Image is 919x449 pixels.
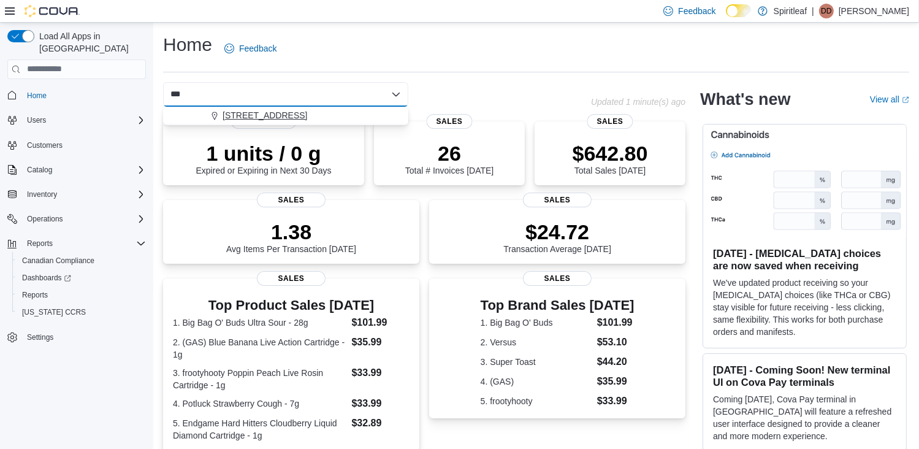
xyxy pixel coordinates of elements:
span: Feedback [239,42,276,55]
a: Settings [22,330,58,345]
h2: What's new [700,90,790,109]
button: Catalog [22,163,57,177]
button: Users [2,112,151,129]
span: Washington CCRS [17,305,146,320]
p: [PERSON_NAME] [839,4,909,18]
button: Reports [12,286,151,304]
span: Sales [523,271,592,286]
h3: Top Product Sales [DATE] [173,298,410,313]
button: Reports [2,235,151,252]
span: Dashboards [22,273,71,283]
div: Total Sales [DATE] [573,141,648,175]
span: Settings [22,329,146,345]
span: Load All Apps in [GEOGRAPHIC_DATA] [34,30,146,55]
div: Transaction Average [DATE] [503,220,611,254]
a: Feedback [219,36,281,61]
span: Operations [27,214,63,224]
span: Dashboards [17,271,146,285]
button: Catalog [2,161,151,178]
span: Sales [257,271,326,286]
div: Total # Invoices [DATE] [405,141,494,175]
p: Updated 1 minute(s) ago [591,97,685,107]
span: Settings [27,332,53,342]
dt: 1. Big Bag O' Buds Ultra Sour - 28g [173,317,347,329]
dd: $33.99 [352,366,410,380]
p: 26 [405,141,494,166]
a: Home [22,88,51,103]
p: 1 units / 0 g [196,141,332,166]
dt: 4. (GAS) [481,375,592,388]
span: Reports [17,288,146,302]
img: Cova [25,5,80,17]
h3: Top Brand Sales [DATE] [481,298,635,313]
dt: 3. Super Toast [481,356,592,368]
span: DD [821,4,831,18]
dt: 3. frootyhooty Poppin Peach Live Rosin Cartridge - 1g [173,367,347,391]
dt: 5. Endgame Hard Hitters Cloudberry Liquid Diamond Cartridge - 1g [173,417,347,442]
span: Operations [22,212,146,226]
button: Operations [22,212,68,226]
h3: [DATE] - Coming Soon! New terminal UI on Cova Pay terminals [713,364,896,388]
p: 1.38 [226,220,356,244]
span: Canadian Compliance [17,253,146,268]
span: Inventory [22,187,146,202]
nav: Complex example [7,82,146,378]
button: [STREET_ADDRESS] [163,107,408,125]
dt: 2. (GAS) Blue Banana Live Action Cartridge - 1g [173,336,347,361]
p: Coming [DATE], Cova Pay terminal in [GEOGRAPHIC_DATA] will feature a refreshed user interface des... [713,393,896,442]
div: Expired or Expiring in Next 30 Days [196,141,332,175]
span: Customers [27,140,63,150]
span: Reports [22,290,48,300]
h1: Home [163,33,212,57]
dt: 4. Potluck Strawberry Cough - 7g [173,397,347,410]
button: Reports [22,236,58,251]
dt: 1. Big Bag O' Buds [481,317,592,329]
span: Customers [22,137,146,153]
a: Dashboards [17,271,76,285]
p: Spiritleaf [774,4,807,18]
div: Choose from the following options [163,107,408,125]
span: Sales [587,114,633,129]
span: Home [27,91,47,101]
span: Catalog [27,165,52,175]
h3: [DATE] - [MEDICAL_DATA] choices are now saved when receiving [713,247,896,272]
span: [US_STATE] CCRS [22,307,86,317]
p: | [812,4,814,18]
p: $24.72 [503,220,611,244]
span: Reports [27,239,53,248]
span: Sales [257,193,326,207]
span: Reports [22,236,146,251]
dt: 2. Versus [481,336,592,348]
button: Users [22,113,51,128]
button: [US_STATE] CCRS [12,304,151,321]
button: Customers [2,136,151,154]
div: Avg Items Per Transaction [DATE] [226,220,356,254]
button: Settings [2,328,151,346]
span: Sales [427,114,473,129]
button: Canadian Compliance [12,252,151,269]
button: Inventory [22,187,62,202]
svg: External link [902,96,909,104]
button: Inventory [2,186,151,203]
span: Catalog [22,163,146,177]
p: $642.80 [573,141,648,166]
dd: $35.99 [352,335,410,350]
a: Reports [17,288,53,302]
dd: $101.99 [352,315,410,330]
a: Customers [22,138,67,153]
dd: $53.10 [597,335,635,350]
dd: $33.99 [352,396,410,411]
a: [US_STATE] CCRS [17,305,91,320]
span: Canadian Compliance [22,256,94,266]
span: [STREET_ADDRESS] [223,109,307,121]
a: View allExternal link [870,94,909,104]
button: Operations [2,210,151,228]
div: Daniel D [819,4,834,18]
dd: $101.99 [597,315,635,330]
span: Home [22,88,146,103]
dd: $35.99 [597,374,635,389]
span: Users [27,115,46,125]
span: Inventory [27,190,57,199]
dd: $33.99 [597,394,635,409]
